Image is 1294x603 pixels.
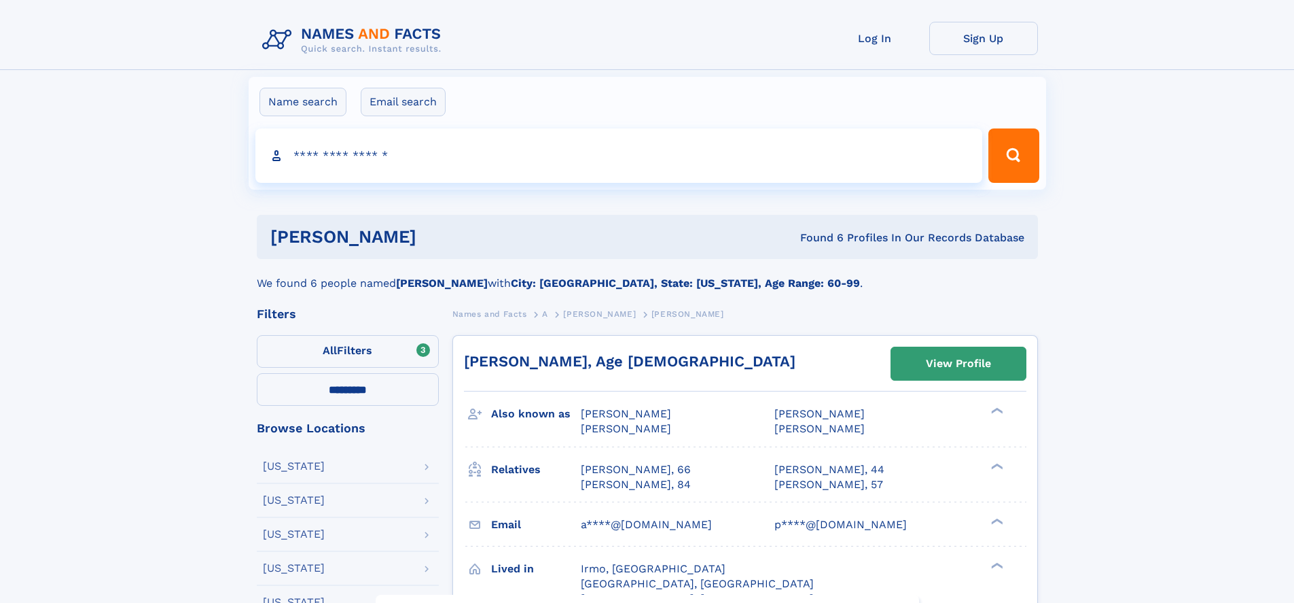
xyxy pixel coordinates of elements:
[988,128,1039,183] button: Search Button
[581,462,691,477] a: [PERSON_NAME], 66
[491,557,581,581] h3: Lived in
[257,22,452,58] img: Logo Names and Facts
[608,230,1024,245] div: Found 6 Profiles In Our Records Database
[581,407,671,420] span: [PERSON_NAME]
[257,335,439,368] label: Filters
[452,305,527,322] a: Names and Facts
[263,563,325,574] div: [US_STATE]
[270,228,609,245] h1: [PERSON_NAME]
[323,344,337,357] span: All
[257,422,439,434] div: Browse Locations
[581,422,671,435] span: [PERSON_NAME]
[464,353,795,370] a: [PERSON_NAME], Age [DEMOGRAPHIC_DATA]
[581,562,725,575] span: Irmo, [GEOGRAPHIC_DATA]
[563,305,636,322] a: [PERSON_NAME]
[774,477,883,492] a: [PERSON_NAME], 57
[491,458,581,481] h3: Relatives
[491,513,581,536] h3: Email
[263,495,325,506] div: [US_STATE]
[257,308,439,320] div: Filters
[891,347,1026,380] a: View Profile
[563,309,636,319] span: [PERSON_NAME]
[774,462,884,477] a: [PERSON_NAME], 44
[511,277,860,290] b: City: [GEOGRAPHIC_DATA], State: [US_STATE], Age Range: 60-99
[396,277,488,290] b: [PERSON_NAME]
[542,309,548,319] span: A
[263,529,325,540] div: [US_STATE]
[988,517,1004,526] div: ❯
[255,128,983,183] input: search input
[988,561,1004,570] div: ❯
[581,577,814,590] span: [GEOGRAPHIC_DATA], [GEOGRAPHIC_DATA]
[651,309,724,319] span: [PERSON_NAME]
[257,259,1038,292] div: We found 6 people named with .
[774,422,865,435] span: [PERSON_NAME]
[542,305,548,322] a: A
[926,348,991,379] div: View Profile
[929,22,1038,55] a: Sign Up
[361,88,446,116] label: Email search
[988,462,1004,470] div: ❯
[491,402,581,426] h3: Also known as
[988,407,1004,415] div: ❯
[821,22,929,55] a: Log In
[263,461,325,472] div: [US_STATE]
[259,88,346,116] label: Name search
[774,407,865,420] span: [PERSON_NAME]
[581,477,691,492] a: [PERSON_NAME], 84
